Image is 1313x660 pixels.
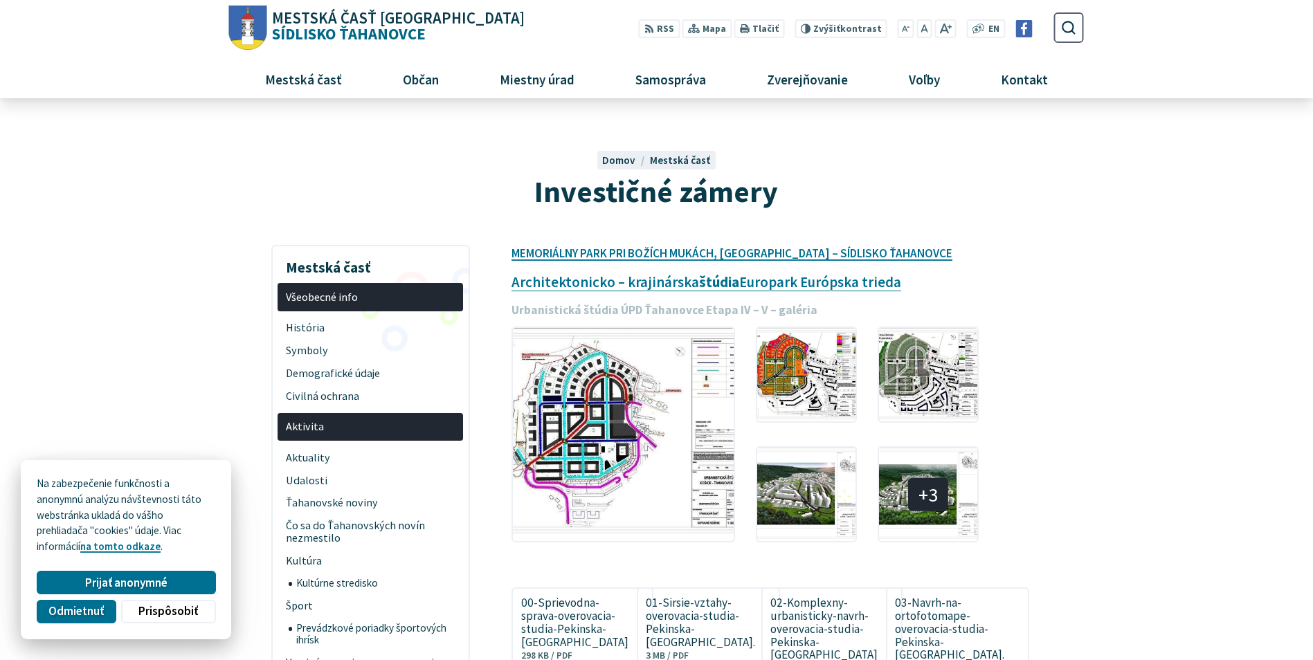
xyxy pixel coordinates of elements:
a: Udalosti [278,469,463,492]
button: Nastaviť pôvodnú veľkosť písma [916,19,932,38]
a: Mestská časť [239,60,367,98]
a: Otvoriť obrázok v popupe. [513,328,733,537]
a: Ťahanovské noviny [278,492,463,515]
span: Občan [397,60,444,98]
span: Symboly [286,339,455,362]
span: Udalosti [286,469,455,492]
span: Samospráva [630,60,711,98]
a: Všeobecné info [278,283,463,311]
p: Na zabezpečenie funkčnosti a anonymnú analýzu návštevnosti táto webstránka ukladá do vášho prehli... [37,476,215,555]
img: Urbanistická štúdia ÚPD Ťahanovce Etapa IV - V - galéria 5 [879,448,977,541]
a: História [278,316,463,339]
a: EN [985,22,1004,37]
span: EN [988,22,999,37]
span: Prispôsobiť [138,604,198,618]
a: Prevádzkové poriadky športových ihrísk [289,617,464,651]
a: MEMORIÁLNY PARK PRI BOŽÍCH MUKÁCH, [GEOGRAPHIC_DATA] – SÍDLISKO ŤAHANOVCE [511,246,952,261]
span: Kultúrne stredisko [296,573,455,595]
h3: Mestská časť [278,249,463,278]
button: Prijať anonymné [37,571,215,594]
a: Otvoriť obrázok v popupe. [879,328,977,421]
span: Zverejňovanie [761,60,853,98]
span: Investičné zámery [534,172,778,210]
a: Otvoriť obrázok v popupe. [757,328,855,421]
span: Ťahanovské noviny [286,492,455,515]
span: Sídlisko Ťahanovce [267,10,525,42]
a: Aktuality [278,446,463,469]
button: Zvýšiťkontrast [795,19,887,38]
span: Civilná ochrana [286,385,455,407]
a: Čo sa do Ťahanovských novín nezmestilo [278,515,463,550]
a: Otvoriť obrázok v popupe. [757,448,855,541]
a: Domov [602,154,649,167]
a: Otvoriť obrázok v popupe. [879,448,977,541]
a: RSS [639,19,680,38]
a: na tomto odkaze [80,540,161,553]
span: Zvýšiť [813,23,840,35]
img: Urbanistická štúdia ÚPD Ťahanovce Etapa IV - V - galéria 1 [513,328,733,537]
span: RSS [657,22,674,37]
small: Urbanistická štúdia ÚPD Ťahanovce Etapa IV – V – galéria [511,304,979,317]
button: Prispôsobiť [121,600,215,623]
span: Voľby [904,60,945,98]
a: Šport [278,594,463,617]
span: Všeobecné info [286,286,455,309]
a: Kultúrne stredisko [289,573,464,595]
button: Odmietnuť [37,600,116,623]
a: Kultúra [278,550,463,573]
span: Aktivita [286,416,455,439]
span: Prevádzkové poriadky športových ihrísk [296,617,455,651]
a: Demografické údaje [278,362,463,385]
span: História [286,316,455,339]
span: Mestská časť [260,60,347,98]
span: Demografické údaje [286,362,455,385]
a: Europark Európska trieda [739,273,901,291]
img: Urbanistická štúdia ÚPD Ťahanovce Etapa IV - V - galéria 2 [757,328,855,421]
span: Čo sa do Ťahanovských novín nezmestilo [286,515,455,550]
button: Zmenšiť veľkosť písma [898,19,914,38]
span: Tlačiť [752,24,779,35]
span: Domov [602,154,635,167]
span: 00-Sprievodna-sprava-overovacia-studia-Pekinska-[GEOGRAPHIC_DATA] [521,596,628,648]
a: Architektonicko – krajinárska [511,273,699,291]
span: Aktuality [286,446,455,469]
a: štúdia [699,273,739,291]
a: Logo Sídlisko Ťahanovce, prejsť na domovskú stránku. [229,6,525,51]
span: Miestny úrad [494,60,579,98]
a: Samospráva [610,60,732,98]
a: Mapa [682,19,732,38]
span: kontrast [813,24,882,35]
a: Aktivita [278,413,463,441]
button: Tlačiť [734,19,784,38]
span: Mestská časť [GEOGRAPHIC_DATA] [272,10,525,26]
img: Prejsť na domovskú stránku [229,6,267,51]
img: Prejsť na Facebook stránku [1015,20,1033,37]
img: Urbanistická štúdia ÚPD Ťahanovce Etapa IV - V - galéria 3 [879,328,977,421]
a: Zverejňovanie [742,60,873,98]
a: Symboly [278,339,463,362]
a: Civilná ochrana [278,385,463,407]
span: 01-Sirsie-vztahy-overovacia-studia-Pekinska-[GEOGRAPHIC_DATA]. [646,596,755,648]
a: Kontakt [976,60,1074,98]
span: Prijať anonymné [85,576,167,590]
span: Šport [286,594,455,617]
a: Občan [377,60,464,98]
button: Zväčšiť veľkosť písma [934,19,956,38]
span: Odmietnuť [48,604,104,618]
span: Kontakt [996,60,1053,98]
a: Miestny úrad [474,60,599,98]
a: Voľby [884,60,966,98]
img: Urbanistická štúdia ÚPD Ťahanovce Etapa IV - V - galéria 4 [757,448,855,541]
span: Mapa [703,22,726,37]
a: Mestská časť [650,154,711,167]
span: Kultúra [286,550,455,573]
